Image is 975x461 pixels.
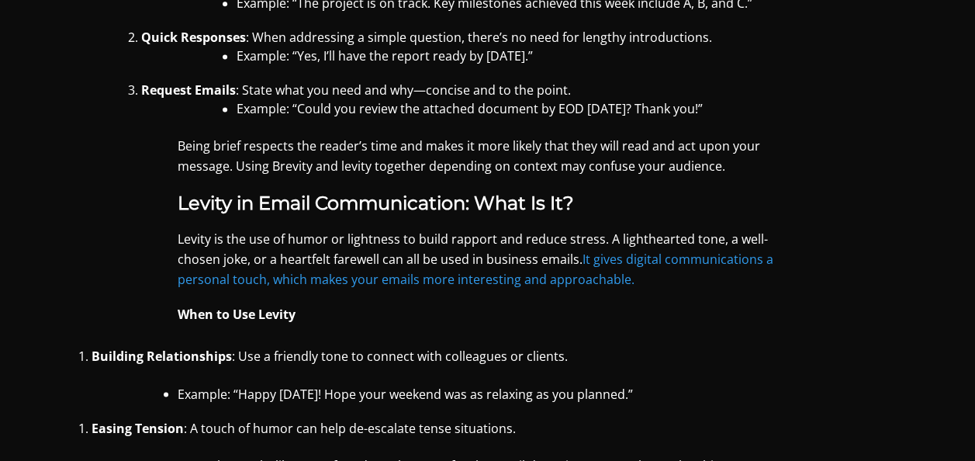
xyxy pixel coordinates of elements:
strong: Quick Responses [141,29,246,46]
strong: Building Relationships [92,348,232,365]
strong: When to Use Levity [178,306,296,323]
strong: Request Emails [141,81,236,99]
a: It gives digital communications a personal touch, which makes your emails more interesting and ap... [178,251,773,288]
li: Example: “Happy [DATE]! Hope your weekend was as relaxing as you planned.” [178,384,798,403]
li: Example: “Could you review the attached document by EOD [DATE]? Thank you!” [237,99,857,118]
li: : Use a friendly tone to connect with colleagues or clients. [92,347,952,366]
li: Example: “Yes, I’ll have the report ready by [DATE].” [237,47,857,65]
strong: Easing Tension [92,419,184,436]
li: : A touch of humor can help de-escalate tense situations. [92,418,952,437]
p: Being brief respects the reader’s time and makes it more likely that they will read and act upon ... [178,137,798,176]
iframe: Chat Widget [696,281,975,461]
h3: Levity in Email Communication: What Is It? [178,192,798,215]
p: Levity is the use of humor or lightness to build rapport and reduce stress. A lighthearted tone, ... [178,230,798,289]
li: : When addressing a simple question, there’s no need for lengthy introductions. [141,28,952,65]
li: : State what you need and why—concise and to the point. [141,81,952,118]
